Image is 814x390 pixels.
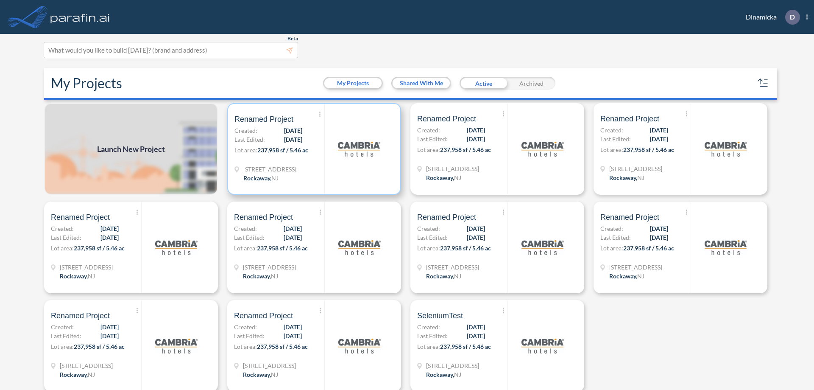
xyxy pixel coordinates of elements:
span: 321 Mt Hope Ave [426,263,479,272]
button: Shared With Me [393,78,450,88]
span: Created: [234,323,257,331]
span: Renamed Project [600,212,659,222]
span: [DATE] [100,331,119,340]
span: 237,958 sf / 5.46 ac [440,244,491,252]
img: logo [521,226,564,269]
span: Renamed Project [51,311,110,321]
span: 321 Mt Hope Ave [60,263,113,272]
span: NJ [454,371,461,378]
span: Rockaway , [426,174,454,181]
span: Last Edited: [51,331,81,340]
img: logo [338,325,381,367]
span: [DATE] [650,135,668,143]
span: 237,958 sf / 5.46 ac [623,244,674,252]
button: My Projects [324,78,382,88]
img: logo [49,8,112,25]
span: [DATE] [100,233,119,242]
span: Last Edited: [51,233,81,242]
span: Rockaway , [243,174,271,182]
span: 237,958 sf / 5.46 ac [257,146,308,154]
span: NJ [454,272,461,280]
span: Renamed Project [234,212,293,222]
span: NJ [88,272,95,280]
span: Created: [600,224,623,233]
div: Rockaway, NJ [60,370,95,379]
img: logo [521,325,564,367]
span: Created: [417,323,440,331]
span: 237,958 sf / 5.46 ac [623,146,674,153]
span: [DATE] [650,224,668,233]
span: NJ [637,272,644,280]
span: [DATE] [284,224,302,233]
span: Lot area: [417,343,440,350]
span: Lot area: [51,343,74,350]
button: sort [756,76,770,90]
img: logo [155,226,198,269]
span: Rockaway , [609,174,637,181]
img: logo [705,128,747,170]
span: 321 Mt Hope Ave [243,165,296,174]
span: Created: [234,126,257,135]
div: Rockaway, NJ [609,173,644,182]
div: Dinamicka [733,10,808,25]
span: 321 Mt Hope Ave [609,263,662,272]
span: Last Edited: [234,233,265,242]
span: Last Edited: [234,331,265,340]
span: [DATE] [284,233,302,242]
span: Renamed Project [51,212,110,222]
span: 321 Mt Hope Ave [243,361,296,370]
img: logo [338,128,380,170]
span: [DATE] [650,233,668,242]
span: Created: [51,323,74,331]
span: Rockaway , [426,272,454,280]
img: logo [705,226,747,269]
span: Launch New Project [97,143,165,155]
span: Lot area: [600,146,623,153]
span: [DATE] [284,135,302,144]
span: Last Edited: [234,135,265,144]
span: [DATE] [284,126,302,135]
span: [DATE] [284,323,302,331]
div: Archived [507,77,555,90]
span: Renamed Project [600,114,659,124]
span: Rockaway , [60,371,88,378]
span: NJ [637,174,644,181]
span: [DATE] [467,135,485,143]
span: Lot area: [51,244,74,252]
div: Rockaway, NJ [609,272,644,281]
span: SeleniumTest [417,311,463,321]
img: logo [155,325,198,367]
div: Rockaway, NJ [243,174,279,182]
span: Created: [417,224,440,233]
span: Created: [417,126,440,135]
div: Rockaway, NJ [60,272,95,281]
span: NJ [454,174,461,181]
span: 321 Mt Hope Ave [426,361,479,370]
span: NJ [271,371,278,378]
span: Last Edited: [417,331,448,340]
span: Created: [234,224,257,233]
span: Renamed Project [234,114,293,124]
span: NJ [271,174,279,182]
span: 321 Mt Hope Ave [426,164,479,173]
div: Rockaway, NJ [243,370,278,379]
span: [DATE] [284,331,302,340]
p: D [790,13,795,21]
img: logo [521,128,564,170]
span: NJ [271,272,278,280]
span: 237,958 sf / 5.46 ac [440,146,491,153]
span: Beta [287,35,298,42]
span: 321 Mt Hope Ave [243,263,296,272]
span: [DATE] [467,331,485,340]
span: Last Edited: [417,135,448,143]
div: Rockaway, NJ [426,173,461,182]
span: Renamed Project [417,212,476,222]
span: Last Edited: [600,233,631,242]
span: 321 Mt Hope Ave [60,361,113,370]
span: Rockaway , [243,272,271,280]
span: Lot area: [234,244,257,252]
span: 321 Mt Hope Ave [609,164,662,173]
span: [DATE] [467,126,485,135]
span: Lot area: [600,244,623,252]
div: Rockaway, NJ [426,272,461,281]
